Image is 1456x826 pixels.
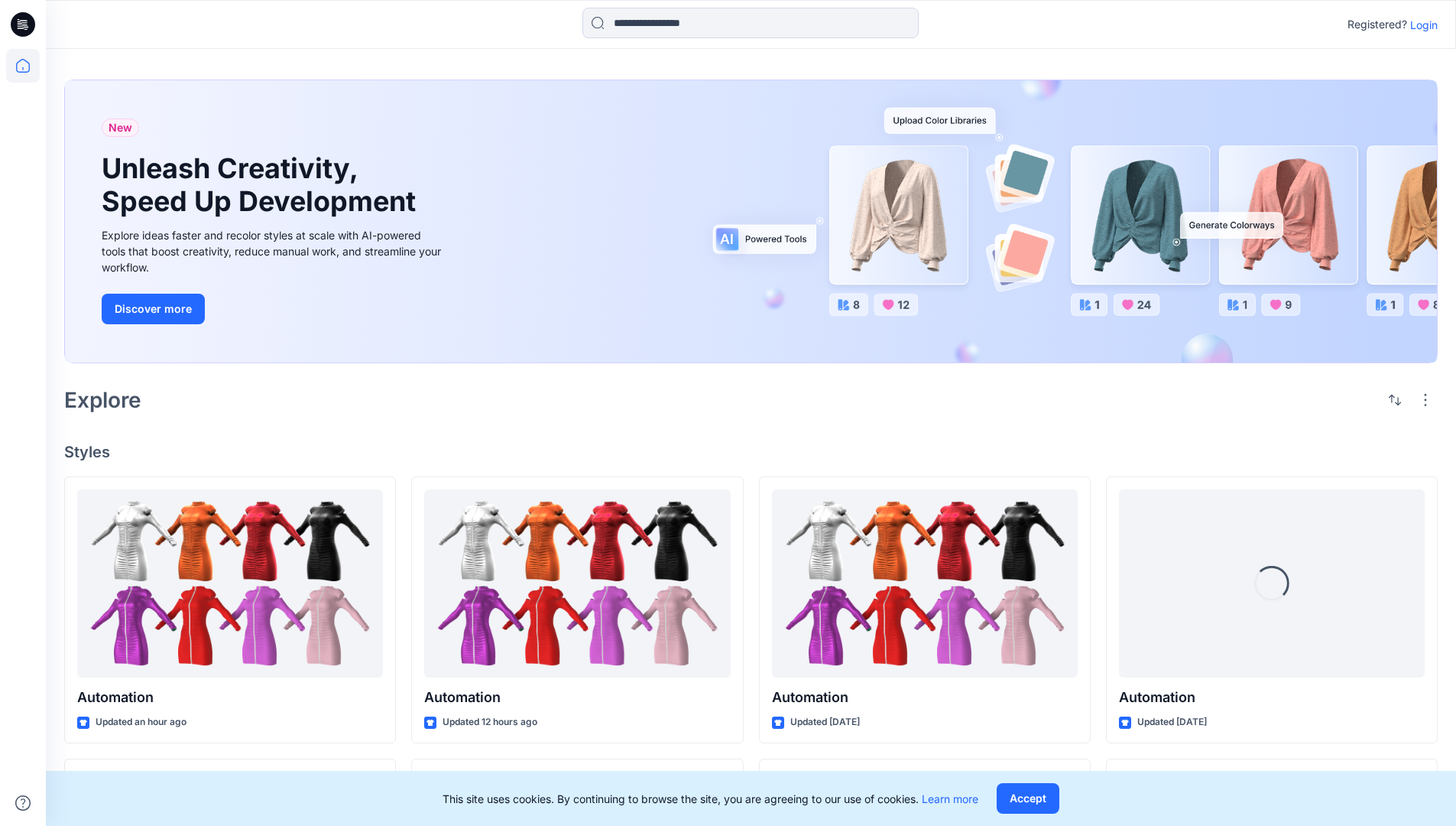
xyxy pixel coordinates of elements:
p: Automation [772,687,1078,708]
a: Discover more [102,294,446,324]
p: Login [1410,17,1438,33]
h1: Unleash Creativity, Speed Up Development [102,152,423,218]
a: Learn more [922,792,978,805]
p: Updated an hour ago [96,714,186,730]
a: Automation [772,489,1078,678]
a: Automation [424,489,730,678]
h2: Explore [64,388,141,412]
button: Accept [997,783,1059,814]
h4: Styles [64,443,1438,461]
div: Explore ideas faster and recolor styles at scale with AI-powered tools that boost creativity, red... [102,227,446,275]
p: Updated 12 hours ago [443,714,537,730]
p: Registered? [1347,15,1407,34]
p: Automation [1119,687,1425,708]
a: Automation [77,489,383,678]
span: New [109,119,132,137]
p: Updated [DATE] [1137,714,1207,730]
p: Automation [77,687,383,708]
p: This site uses cookies. By continuing to browse the site, you are agreeing to our use of cookies. [443,791,978,807]
p: Automation [424,687,730,708]
p: Updated [DATE] [790,714,860,730]
button: Discover more [102,294,205,324]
